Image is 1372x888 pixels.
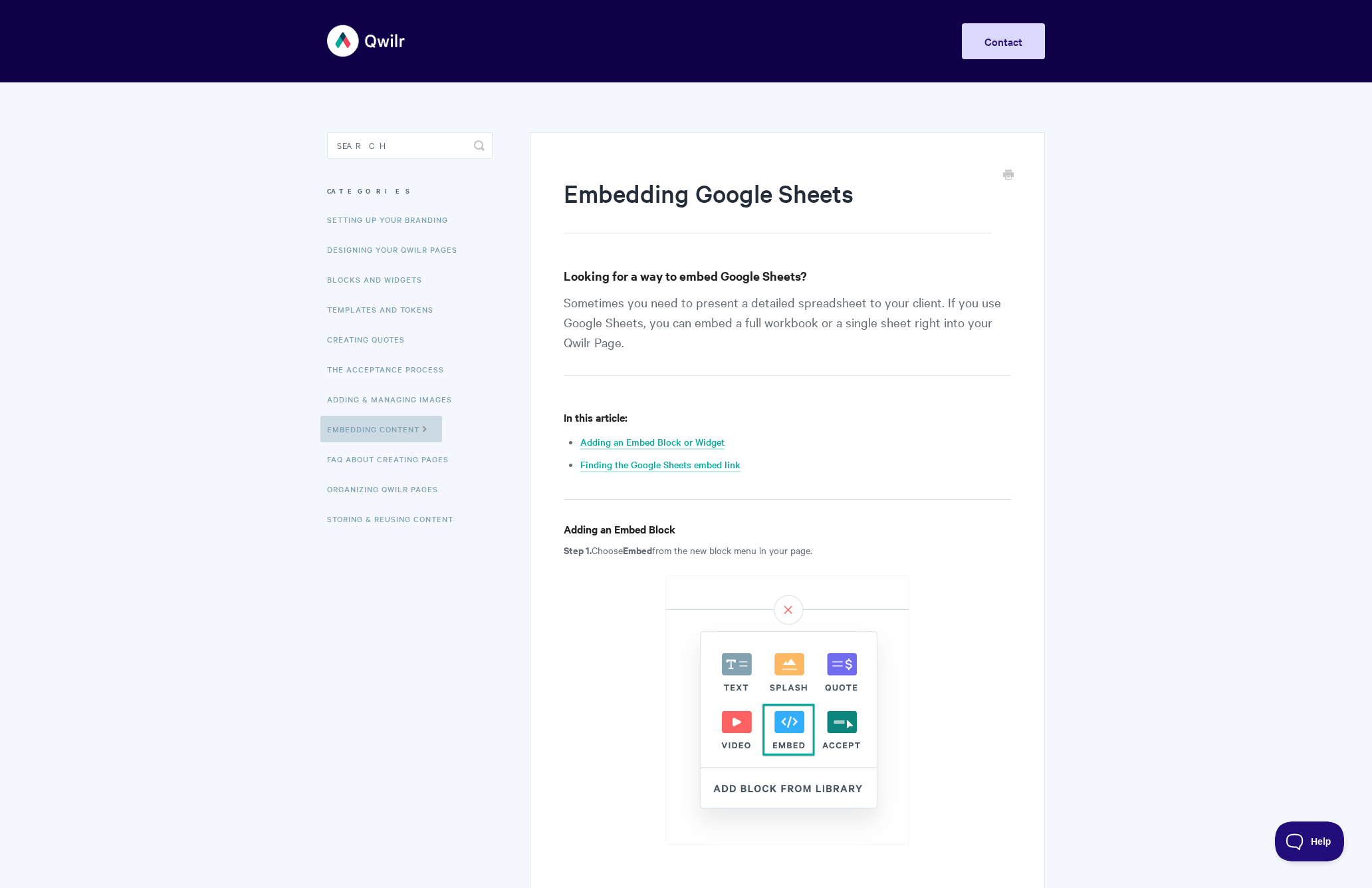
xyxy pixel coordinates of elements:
input: Search [327,132,493,159]
strong: Step 1. [564,543,592,557]
a: The Acceptance Process [327,356,454,382]
a: Setting up your Branding [327,206,458,233]
a: Creating Quotes [327,326,415,353]
strong: Embed [623,543,652,557]
a: Blocks and Widgets [327,266,432,293]
a: Embedding Content [320,416,442,442]
a: Organizing Qwilr Pages [327,476,448,502]
a: Adding an Embed Block or Widget [580,435,725,450]
a: Templates and Tokens [327,296,443,323]
p: Sometimes you need to present a detailed spreadsheet to your client. If you use Google Sheets, yo... [564,292,1011,376]
img: Qwilr Help Center [327,16,406,66]
h1: Embedding Google Sheets [564,176,991,233]
h3: Looking for a way to embed Google Sheets? [564,267,1011,285]
a: FAQ About Creating Pages [327,446,459,472]
h4: In this article: [564,409,1011,426]
a: Designing Your Qwilr Pages [327,236,467,263]
a: Finding the Google Sheets embed link [580,458,741,472]
h3: Categories [327,179,493,203]
p: Choose from the new block menu in your page. [564,542,1011,558]
h4: Adding an Embed Block [564,521,1011,537]
a: Adding & Managing Images [327,386,462,412]
a: Print this Article [1003,168,1014,183]
a: Contact [962,23,1045,59]
iframe: Toggle Customer Support [1275,821,1345,861]
a: Storing & Reusing Content [327,506,463,532]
